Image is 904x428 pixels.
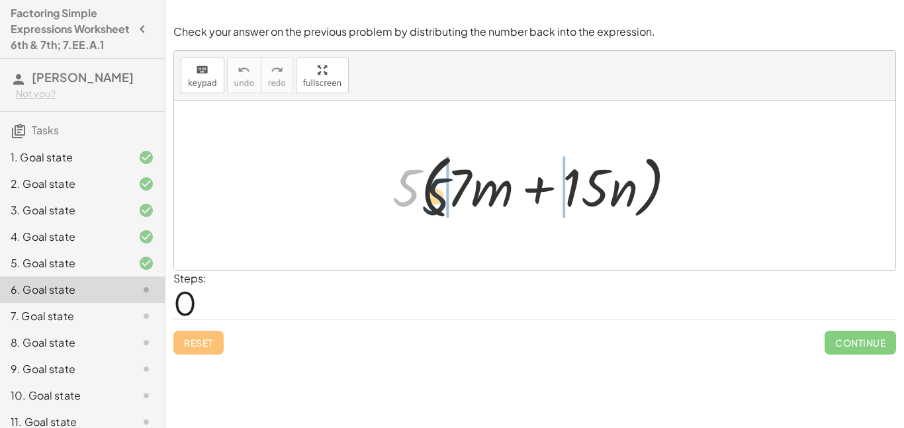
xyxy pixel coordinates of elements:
[138,229,154,245] i: Task finished and correct.
[11,202,117,218] div: 3. Goal state
[234,79,254,88] span: undo
[196,62,208,78] i: keyboard
[138,335,154,351] i: Task not started.
[138,308,154,324] i: Task not started.
[16,87,154,101] div: Not you?
[11,176,117,192] div: 2. Goal state
[261,58,293,93] button: redoredo
[11,150,117,165] div: 1. Goal state
[227,58,261,93] button: undoundo
[138,361,154,377] i: Task not started.
[11,5,130,53] h4: Factoring Simple Expressions Worksheet 6th & 7th; 7.EE.A.1
[173,24,896,40] p: Check your answer on the previous problem by distributing the number back into the expression.
[138,255,154,271] i: Task finished and correct.
[138,282,154,298] i: Task not started.
[138,388,154,404] i: Task not started.
[173,282,197,323] span: 0
[32,69,134,85] span: [PERSON_NAME]
[296,58,349,93] button: fullscreen
[188,79,217,88] span: keypad
[138,150,154,165] i: Task finished and correct.
[271,62,283,78] i: redo
[138,202,154,218] i: Task finished and correct.
[11,282,117,298] div: 6. Goal state
[173,271,206,285] label: Steps:
[303,79,341,88] span: fullscreen
[181,58,224,93] button: keyboardkeypad
[268,79,286,88] span: redo
[11,308,117,324] div: 7. Goal state
[238,62,250,78] i: undo
[11,335,117,351] div: 8. Goal state
[11,255,117,271] div: 5. Goal state
[11,388,117,404] div: 10. Goal state
[11,229,117,245] div: 4. Goal state
[138,176,154,192] i: Task finished and correct.
[32,123,59,137] span: Tasks
[11,361,117,377] div: 9. Goal state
